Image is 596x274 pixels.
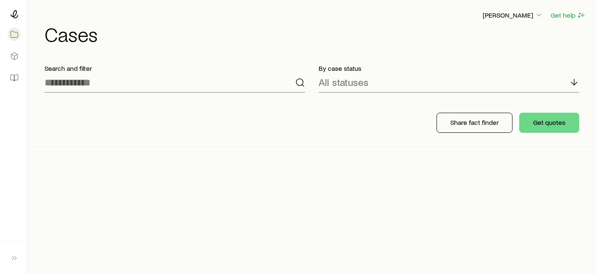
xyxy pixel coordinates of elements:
p: Search and filter [44,64,305,72]
button: Get help [550,10,586,20]
p: All statuses [319,76,369,88]
h1: Cases [44,24,586,44]
p: [PERSON_NAME] [483,11,543,19]
button: Get quotes [519,113,579,133]
p: By case status [319,64,579,72]
p: Share fact finder [450,118,499,127]
button: Share fact finder [437,113,512,133]
button: [PERSON_NAME] [482,10,544,21]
